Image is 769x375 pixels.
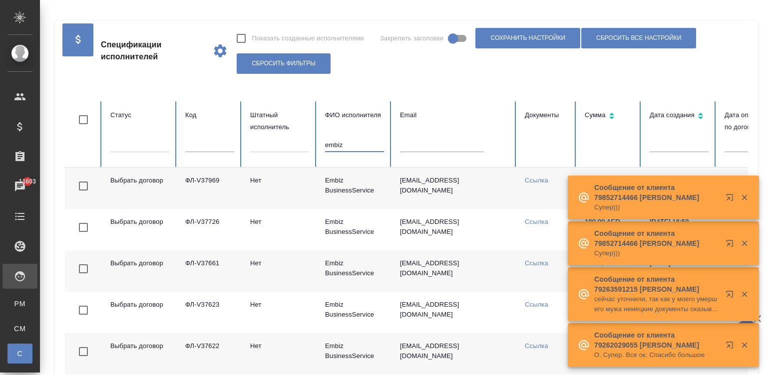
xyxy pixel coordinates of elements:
div: Документы [525,109,569,121]
button: Закрыть [734,193,755,202]
button: Закрыть [734,341,755,350]
button: Сбросить все настройки [581,28,696,48]
td: [EMAIL_ADDRESS][DOMAIN_NAME] [392,250,517,292]
a: Ссылка [525,301,548,308]
span: Сбросить все настройки [596,34,681,42]
button: Открыть в новой вкладке [720,284,744,308]
td: Выбрать договор [102,209,177,250]
span: Сбросить фильтры [252,59,316,68]
button: Открыть в новой вкладке [720,187,744,211]
td: ФЛ-V37969 [177,168,242,209]
td: [DATE] 17:15 [642,168,717,209]
button: Открыть в новой вкладке [720,335,744,359]
span: С [12,349,27,359]
div: ФИО исполнителя [325,109,384,121]
span: Toggle Row Selected [73,258,94,279]
span: Показать созданные исполнителями [252,33,364,43]
p: Сообщение от клиента 79852714466 [PERSON_NAME] [594,183,719,202]
td: ФЛ-V37622 [177,333,242,375]
button: Закрыть [734,239,755,248]
div: Сортировка [585,109,634,124]
span: Toggle Row Selected [73,300,94,321]
div: Штатный исполнитель [250,109,309,133]
span: PM [12,299,27,309]
span: Спецификации исполнителей [101,39,204,63]
a: PM [7,294,32,314]
a: С [7,344,32,364]
td: ФЛ-V37726 [177,209,242,250]
td: 416,00 AED [577,168,642,209]
p: сейчас уточнили, так как у моего умершего мужа немецкие документы оказывается все были с фамилией BE [594,294,719,314]
a: Ссылка [525,259,548,267]
button: Сбросить фильтры [237,53,331,74]
td: Embiz BusinessService [317,333,392,375]
td: Embiz BusinessService [317,250,392,292]
p: Супер))) [594,248,719,258]
td: Нет [242,168,317,209]
td: ФЛ-V37661 [177,250,242,292]
p: Сообщение от клиента 79262029055 [PERSON_NAME] [594,330,719,350]
button: Закрыть [734,290,755,299]
a: 11603 [2,174,37,199]
span: Toggle Row Selected [73,341,94,362]
td: Embiz BusinessService [317,209,392,250]
a: Ссылка [525,177,548,184]
td: Выбрать договор [102,168,177,209]
div: Статус [110,109,169,121]
td: Embiz BusinessService [317,168,392,209]
span: CM [12,324,27,334]
td: Нет [242,333,317,375]
button: Сохранить настройки [475,28,580,48]
span: Toggle Row Selected [73,176,94,196]
td: Нет [242,292,317,333]
span: 11603 [13,177,42,187]
td: [EMAIL_ADDRESS][DOMAIN_NAME] [392,209,517,250]
td: Нет [242,209,317,250]
button: Открыть в новой вкладке [720,233,744,257]
td: [EMAIL_ADDRESS][DOMAIN_NAME] [392,292,517,333]
p: Супер))) [594,202,719,212]
span: Закрепить заголовки [380,33,444,43]
div: Сортировка [650,109,709,124]
a: Ссылка [525,342,548,350]
td: [EMAIL_ADDRESS][DOMAIN_NAME] [392,333,517,375]
p: Сообщение от клиента 79263591215 [PERSON_NAME] [594,274,719,294]
td: Выбрать договор [102,250,177,292]
a: CM [7,319,32,339]
td: [EMAIL_ADDRESS][DOMAIN_NAME] [392,168,517,209]
div: Код [185,109,234,121]
td: Embiz BusinessService [317,292,392,333]
td: ФЛ-V37623 [177,292,242,333]
p: О. Супер. Все ок. Спасибо большое [594,350,719,360]
span: Сохранить настройки [490,34,565,42]
div: Email [400,109,509,121]
a: Ссылка [525,218,548,225]
p: Сообщение от клиента 79852714466 [PERSON_NAME] [594,228,719,248]
td: Нет [242,250,317,292]
td: Выбрать договор [102,333,177,375]
td: Выбрать договор [102,292,177,333]
span: Toggle Row Selected [73,217,94,238]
